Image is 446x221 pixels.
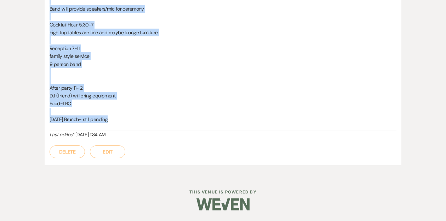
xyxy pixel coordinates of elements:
[196,192,250,217] img: Weven Logo
[50,44,396,52] p: Reception 7-11
[50,115,396,123] p: [DATE] Brunch- still pending
[50,60,396,68] p: 9 person band
[50,21,396,29] p: Cocktail Hour 5:30-7
[50,131,74,138] i: Last edited:
[50,92,396,100] p: DJ (friend) will bring equipment
[50,84,396,92] p: After party 11- 2
[50,52,396,60] p: family style service
[50,29,396,36] p: high top tables are fine and maybe lounge furniture
[50,131,396,138] div: [DATE] 1:34 AM
[50,145,85,158] button: Delete
[90,145,125,158] button: Edit
[50,100,396,107] p: Food-TBC
[50,5,396,13] p: Band will provide speakers/mic for ceremony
